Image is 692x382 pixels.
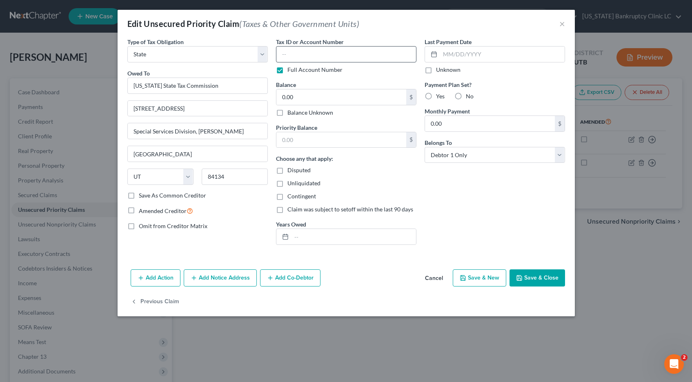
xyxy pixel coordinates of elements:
[555,116,565,131] div: $
[131,269,180,286] button: Add Action
[184,269,257,286] button: Add Notice Address
[128,146,267,162] input: Enter city...
[202,169,268,185] input: Enter zip...
[239,19,359,29] span: (Taxes & Other Government Units)
[131,293,179,310] button: Previous Claim
[260,269,320,286] button: Add Co-Debtor
[291,229,416,244] input: --
[127,38,184,45] span: Type of Tax Obligation
[287,109,333,117] label: Balance Unknown
[453,269,506,286] button: Save & New
[276,80,296,89] label: Balance
[406,132,416,148] div: $
[276,220,306,229] label: Years Owed
[425,38,472,46] label: Last Payment Date
[276,38,344,46] label: Tax ID or Account Number
[276,46,416,62] input: --
[418,270,449,286] button: Cancel
[406,89,416,105] div: $
[127,70,150,77] span: Owed To
[139,222,207,229] span: Omit from Creditor Matrix
[425,107,470,115] label: Monthly Payment
[510,269,565,286] button: Save & Close
[436,93,445,100] span: Yes
[128,101,267,116] input: Enter address...
[287,193,316,200] span: Contingent
[425,116,555,131] input: 0.00
[559,19,565,29] button: ×
[681,354,688,361] span: 2
[287,167,311,173] span: Disputed
[287,206,413,213] span: Claim was subject to setoff within the last 90 days
[440,47,565,62] input: MM/DD/YYYY
[276,154,333,163] label: Choose any that apply:
[128,123,267,139] input: Apt, Suite, etc...
[287,66,343,74] label: Full Account Number
[466,93,474,100] span: No
[139,207,187,214] span: Amended Creditor
[425,139,452,146] span: Belongs To
[276,123,317,132] label: Priority Balance
[436,66,461,74] label: Unknown
[276,89,406,105] input: 0.00
[127,78,268,94] input: Search creditor by name...
[287,180,320,187] span: Unliquidated
[425,80,565,89] label: Payment Plan Set?
[664,354,684,374] iframe: Intercom live chat
[139,191,206,200] label: Save As Common Creditor
[276,132,406,148] input: 0.00
[127,18,359,29] div: Edit Unsecured Priority Claim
